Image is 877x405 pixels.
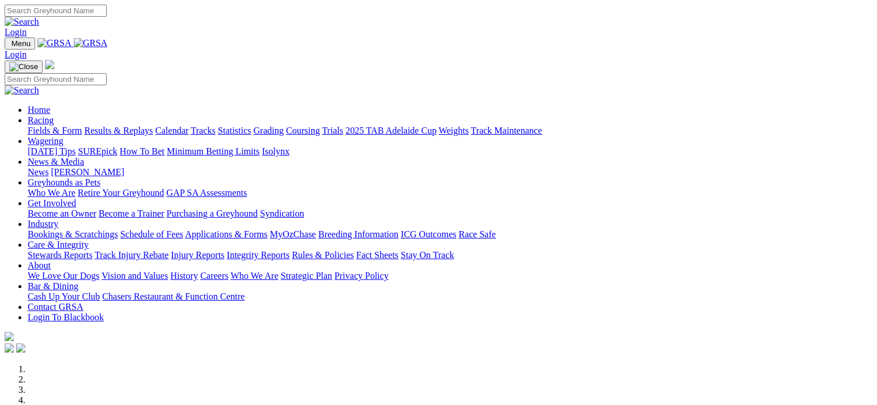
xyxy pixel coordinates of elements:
[28,188,872,198] div: Greyhounds as Pets
[155,126,189,135] a: Calendar
[231,271,278,281] a: Who We Are
[28,146,872,157] div: Wagering
[28,209,872,219] div: Get Involved
[401,229,456,239] a: ICG Outcomes
[28,302,83,312] a: Contact GRSA
[5,5,107,17] input: Search
[51,167,124,177] a: [PERSON_NAME]
[28,250,872,260] div: Care & Integrity
[167,188,247,198] a: GAP SA Assessments
[345,126,436,135] a: 2025 TAB Adelaide Cup
[28,260,51,270] a: About
[28,136,63,146] a: Wagering
[28,292,100,301] a: Cash Up Your Club
[28,177,100,187] a: Greyhounds as Pets
[318,229,398,239] a: Breeding Information
[28,240,89,249] a: Care & Integrity
[28,229,118,239] a: Bookings & Scratchings
[78,146,117,156] a: SUREpick
[28,209,96,218] a: Become an Owner
[99,209,164,218] a: Become a Trainer
[101,271,168,281] a: Vision and Values
[254,126,284,135] a: Grading
[78,188,164,198] a: Retire Your Greyhound
[281,271,332,281] a: Strategic Plan
[28,219,58,229] a: Industry
[5,17,39,27] img: Search
[45,60,54,69] img: logo-grsa-white.png
[5,332,14,341] img: logo-grsa-white.png
[28,271,99,281] a: We Love Our Dogs
[28,312,104,322] a: Login To Blackbook
[356,250,398,260] a: Fact Sheets
[28,271,872,281] div: About
[28,229,872,240] div: Industry
[185,229,268,239] a: Applications & Forms
[5,73,107,85] input: Search
[286,126,320,135] a: Coursing
[5,85,39,96] img: Search
[401,250,454,260] a: Stay On Track
[16,343,25,353] img: twitter.svg
[28,115,54,125] a: Racing
[28,146,76,156] a: [DATE] Tips
[28,167,48,177] a: News
[191,126,216,135] a: Tracks
[170,271,198,281] a: History
[292,250,354,260] a: Rules & Policies
[167,146,259,156] a: Minimum Betting Limits
[171,250,224,260] a: Injury Reports
[28,250,92,260] a: Stewards Reports
[37,38,71,48] img: GRSA
[227,250,289,260] a: Integrity Reports
[5,343,14,353] img: facebook.svg
[262,146,289,156] a: Isolynx
[5,27,27,37] a: Login
[120,146,165,156] a: How To Bet
[270,229,316,239] a: MyOzChase
[28,198,76,208] a: Get Involved
[95,250,168,260] a: Track Injury Rebate
[12,39,31,48] span: Menu
[28,126,872,136] div: Racing
[28,126,82,135] a: Fields & Form
[334,271,389,281] a: Privacy Policy
[5,60,43,73] button: Toggle navigation
[120,229,183,239] a: Schedule of Fees
[74,38,108,48] img: GRSA
[5,50,27,59] a: Login
[5,37,35,50] button: Toggle navigation
[439,126,469,135] a: Weights
[28,167,872,177] div: News & Media
[471,126,542,135] a: Track Maintenance
[458,229,495,239] a: Race Safe
[102,292,244,301] a: Chasers Restaurant & Function Centre
[322,126,343,135] a: Trials
[218,126,251,135] a: Statistics
[28,157,84,166] a: News & Media
[260,209,304,218] a: Syndication
[84,126,153,135] a: Results & Replays
[167,209,258,218] a: Purchasing a Greyhound
[28,188,76,198] a: Who We Are
[9,62,38,71] img: Close
[28,292,872,302] div: Bar & Dining
[28,105,50,115] a: Home
[200,271,228,281] a: Careers
[28,281,78,291] a: Bar & Dining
